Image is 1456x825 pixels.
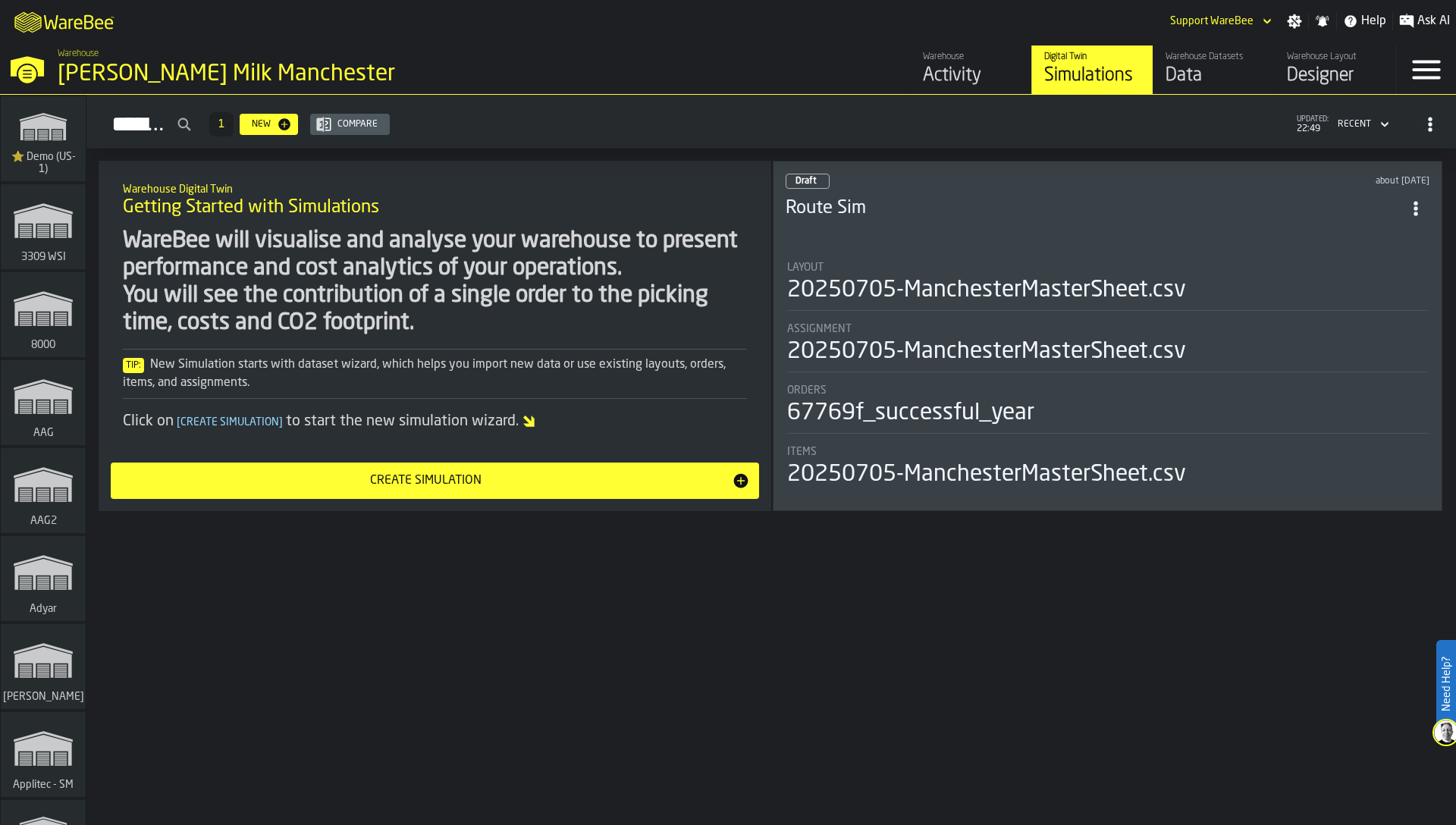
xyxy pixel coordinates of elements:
h2: Sub Title [123,180,747,196]
section: card-SimulationDashboardCard-draft [786,246,1429,491]
span: 8000 [28,339,58,351]
span: Draft [795,177,817,186]
span: AAG [30,427,57,439]
h2: button-Simulations [86,95,1456,149]
div: 20250705-ManchesterMasterSheet.csv [787,338,1186,365]
a: link-to-/wh/i/b09612b5-e9f1-4a3a-b0a4-784729d61419/designer [1274,45,1395,94]
div: 67769f_successful_year [787,400,1034,427]
div: DropdownMenuValue-4 [1332,115,1392,133]
div: Digital Twin [1044,52,1141,62]
span: Getting Started with Simulations [123,196,379,220]
label: button-toggle-Notifications [1309,14,1336,29]
span: Items [787,446,817,458]
a: link-to-/wh/i/ba0ffe14-8e36-4604-ab15-0eac01efbf24/simulations [1,448,86,536]
a: link-to-/wh/i/103622fe-4b04-4da1-b95f-2619b9c959cc/simulations [1,96,86,184]
span: updated: [1297,115,1329,124]
span: [ [177,417,180,428]
div: Title [787,262,1428,274]
a: link-to-/wh/i/b09612b5-e9f1-4a3a-b0a4-784729d61419/feed/ [910,45,1031,94]
div: title-Getting Started with Simulations [111,173,759,227]
div: Click on to start the new simulation wizard. [123,411,747,432]
span: ] [279,417,283,428]
span: ⭐ Demo (US-1) [7,151,80,175]
span: Applitec - SM [10,779,77,791]
div: ItemListCard- [99,161,771,511]
div: Title [787,384,1428,397]
button: button-Create Simulation [111,463,759,499]
div: DropdownMenuValue-4 [1338,119,1371,130]
label: button-toggle-Help [1337,12,1392,30]
span: AAG2 [27,515,60,527]
div: DropdownMenuValue-Support WareBee [1170,15,1254,27]
div: ButtonLoadMore-Load More-Prev-First-Last [203,112,240,136]
div: Create Simulation [120,472,732,490]
button: button-New [240,114,298,135]
a: link-to-/wh/i/72fe6713-8242-4c3c-8adf-5d67388ea6d5/simulations [1,624,86,712]
div: Compare [331,119,384,130]
div: Activity [923,64,1019,88]
div: New [246,119,277,130]
div: Updated: 11/07/2025, 12:51:05 Created: 11/07/2025, 12:39:17 [1131,176,1430,187]
div: 20250705-ManchesterMasterSheet.csv [787,461,1186,488]
div: 20250705-ManchesterMasterSheet.csv [787,277,1186,304]
div: Title [787,446,1428,458]
a: link-to-/wh/i/862141b4-a92e-43d2-8b2b-6509793ccc83/simulations [1,536,86,624]
div: [PERSON_NAME] Milk Manchester [58,61,467,88]
div: stat-Layout [787,262,1428,311]
div: ItemListCard-DashboardItemContainer [773,161,1442,511]
div: DropdownMenuValue-Support WareBee [1164,12,1275,30]
a: link-to-/wh/i/d1ef1afb-ce11-4124-bdae-ba3d01893ec0/simulations [1,184,86,272]
div: Warehouse Layout [1287,52,1383,62]
div: Title [787,323,1428,335]
button: button-Compare [310,114,390,135]
div: Warehouse Datasets [1166,52,1262,62]
label: Need Help? [1438,641,1454,726]
h3: Route Sim [786,196,1402,221]
label: button-toggle-Ask AI [1393,12,1456,30]
span: 3309 WSI [18,251,69,263]
span: 1 [218,119,224,130]
span: Ask AI [1417,12,1450,30]
div: Simulations [1044,64,1141,88]
span: 22:49 [1297,124,1329,134]
label: button-toggle-Settings [1281,14,1308,29]
a: link-to-/wh/i/b2e041e4-2753-4086-a82a-958e8abdd2c7/simulations [1,272,86,360]
span: Tip: [123,358,144,373]
div: stat-Assignment [787,323,1428,372]
span: Warehouse [58,49,99,59]
span: Help [1361,12,1386,30]
div: Warehouse [923,52,1019,62]
a: link-to-/wh/i/27cb59bd-8ba0-4176-b0f1-d82d60966913/simulations [1,360,86,448]
span: Orders [787,384,827,397]
div: New Simulation starts with dataset wizard, which helps you import new data or use existing layout... [123,356,747,392]
a: link-to-/wh/i/b09612b5-e9f1-4a3a-b0a4-784729d61419/simulations [1031,45,1153,94]
span: Assignment [787,323,852,335]
div: stat-Orders [787,384,1428,434]
div: Designer [1287,64,1383,88]
div: WareBee will visualise and analyse your warehouse to present performance and cost analytics of yo... [123,227,747,337]
div: status-0 2 [786,174,830,189]
span: Layout [787,262,824,274]
a: link-to-/wh/i/b09612b5-e9f1-4a3a-b0a4-784729d61419/data [1153,45,1274,94]
label: button-toggle-Menu [1396,45,1456,94]
a: link-to-/wh/i/662479f8-72da-4751-a936-1d66c412adb4/simulations [1,712,86,800]
div: Data [1166,64,1262,88]
span: Create Simulation [174,417,286,428]
span: Adyar [27,603,60,615]
div: stat-Items [787,446,1428,488]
